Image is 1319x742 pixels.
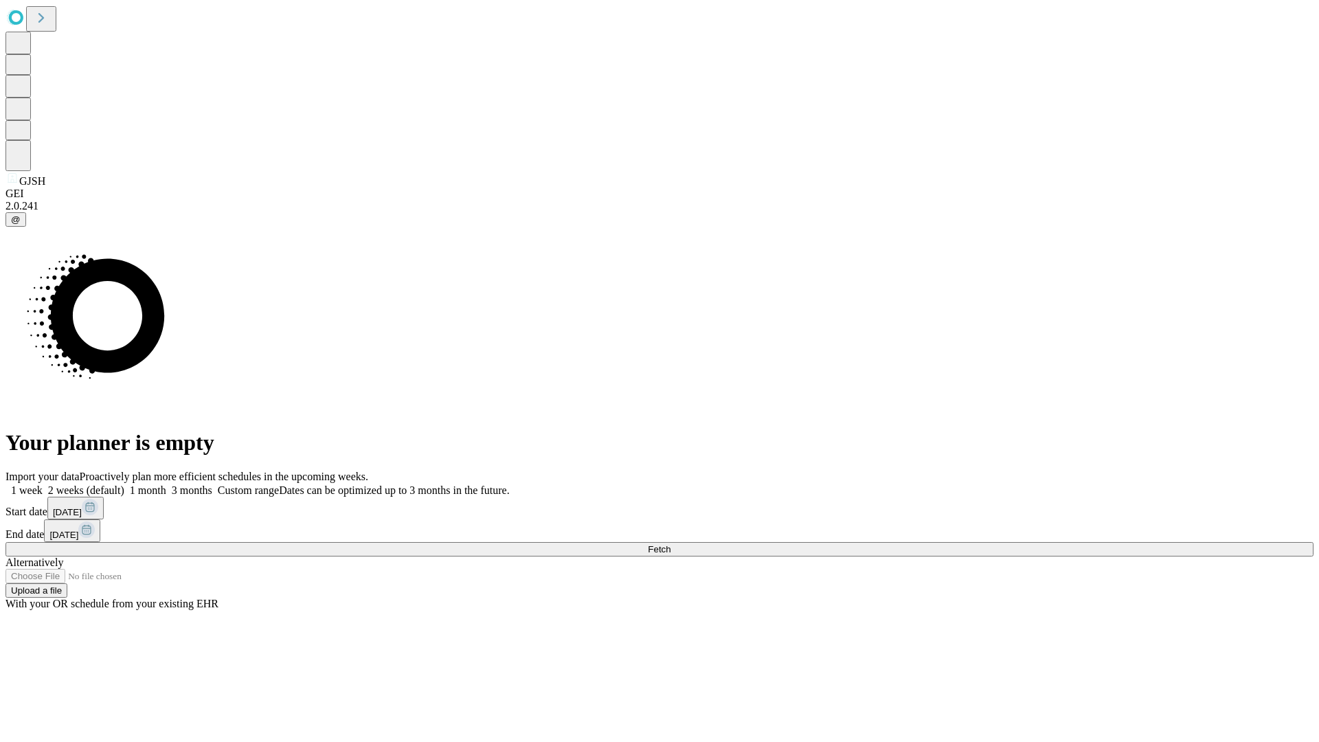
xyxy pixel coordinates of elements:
button: @ [5,212,26,227]
span: Fetch [648,544,670,554]
div: Start date [5,497,1314,519]
h1: Your planner is empty [5,430,1314,456]
div: 2.0.241 [5,200,1314,212]
span: 1 month [130,484,166,496]
span: @ [11,214,21,225]
span: [DATE] [53,507,82,517]
span: Dates can be optimized up to 3 months in the future. [279,484,509,496]
button: [DATE] [44,519,100,542]
span: Custom range [218,484,279,496]
button: [DATE] [47,497,104,519]
span: Alternatively [5,556,63,568]
span: 3 months [172,484,212,496]
div: End date [5,519,1314,542]
button: Upload a file [5,583,67,598]
button: Fetch [5,542,1314,556]
span: 2 weeks (default) [48,484,124,496]
span: With your OR schedule from your existing EHR [5,598,218,609]
span: Import your data [5,471,80,482]
span: Proactively plan more efficient schedules in the upcoming weeks. [80,471,368,482]
div: GEI [5,188,1314,200]
span: GJSH [19,175,45,187]
span: 1 week [11,484,43,496]
span: [DATE] [49,530,78,540]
